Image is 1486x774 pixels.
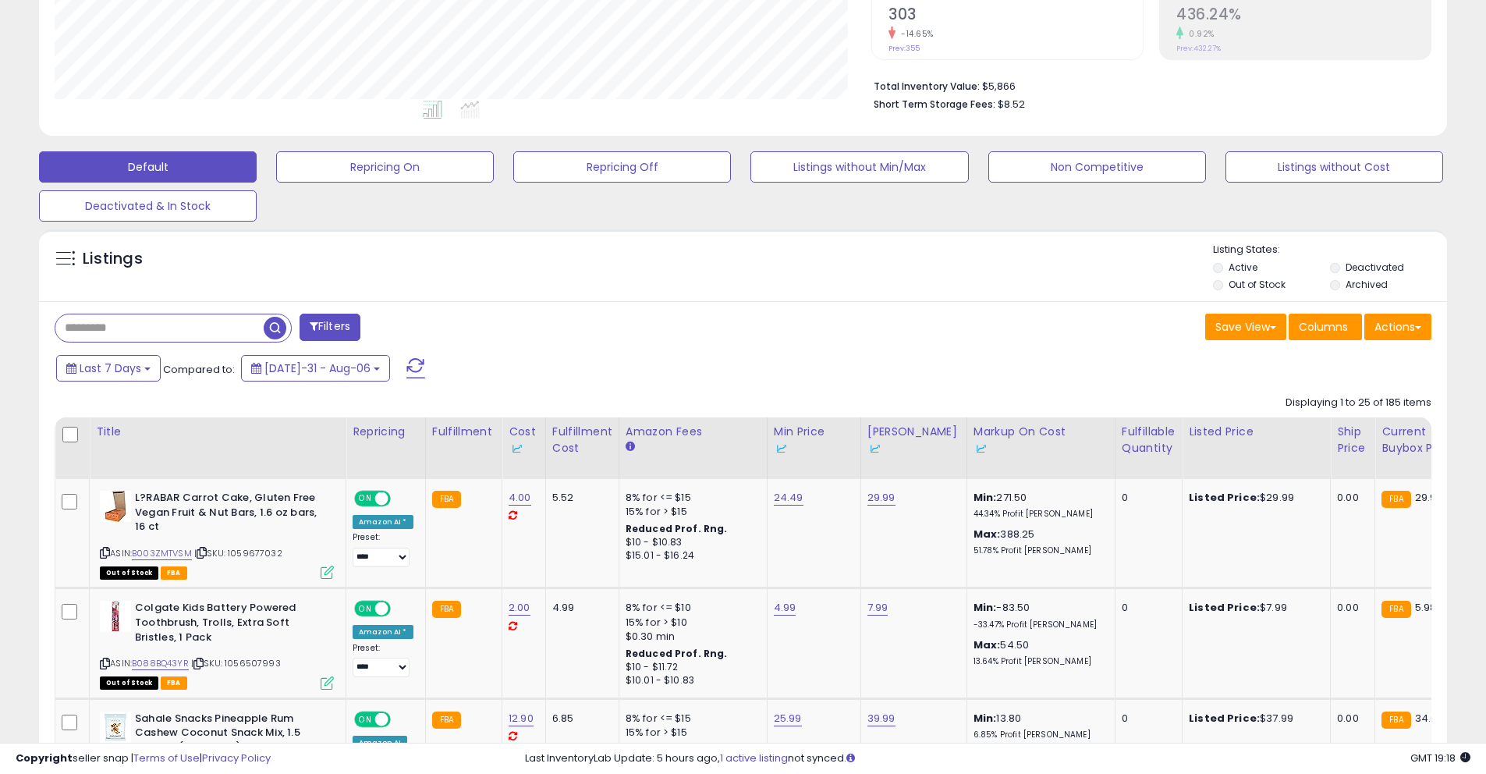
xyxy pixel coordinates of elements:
div: $7.99 [1189,601,1318,615]
b: L?RABAR Carrot Cake, Gluten Free Vegan Fruit & Nut Bars, 1.6 oz bars, 16 ct [135,491,325,538]
div: Min Price [774,424,854,456]
span: 29.99 [1415,490,1443,505]
small: -14.65% [896,28,934,40]
small: Amazon Fees. [626,440,635,454]
a: Privacy Policy [202,751,271,765]
a: 7.99 [867,600,888,616]
b: Reduced Prof. Rng. [626,647,728,660]
p: Listing States: [1213,243,1447,257]
h5: Listings [83,248,143,270]
div: Fulfillment [432,424,495,440]
span: FBA [161,566,187,580]
strong: Copyright [16,751,73,765]
span: 5.98 [1415,600,1437,615]
b: Listed Price: [1189,600,1260,615]
label: Archived [1346,278,1388,291]
span: OFF [388,602,413,616]
div: Some or all of the values in this column are provided from Inventory Lab. [509,440,539,456]
div: 8% for <= $15 [626,491,755,505]
div: 4.99 [552,601,607,615]
div: 0.00 [1337,712,1363,726]
div: $10.01 - $10.83 [626,674,755,687]
div: Amazon AI * [353,515,413,529]
span: Compared to: [163,362,235,377]
b: Reduced Prof. Rng. [626,522,728,535]
div: 0 [1122,601,1170,615]
small: FBA [432,712,461,729]
label: Out of Stock [1229,278,1286,291]
a: 1 active listing [720,751,788,765]
span: [DATE]-31 - Aug-06 [264,360,371,376]
a: 4.00 [509,490,531,506]
span: Last 7 Days [80,360,141,376]
a: 12.90 [509,711,534,726]
a: B003ZMTVSM [132,547,192,560]
div: 15% for > $15 [626,726,755,740]
a: B088BQ43YR [132,657,189,670]
span: FBA [161,676,187,690]
p: 44.34% Profit [PERSON_NAME] [974,509,1103,520]
div: $0.30 min [626,630,755,644]
div: 0 [1122,712,1170,726]
span: All listings that are currently out of stock and unavailable for purchase on Amazon [100,566,158,580]
button: Actions [1364,314,1431,340]
div: 8% for <= $10 [626,601,755,615]
div: Repricing [353,424,419,440]
div: 54.50 [974,638,1103,667]
b: Listed Price: [1189,711,1260,726]
span: $8.52 [998,97,1025,112]
label: Active [1229,261,1257,274]
div: 388.25 [974,527,1103,556]
div: 271.50 [974,491,1103,520]
button: Filters [300,314,360,341]
a: Terms of Use [133,751,200,765]
button: Non Competitive [988,151,1206,183]
span: OFF [388,492,413,506]
b: Listed Price: [1189,490,1260,505]
button: Deactivated & In Stock [39,190,257,222]
li: $5,866 [874,76,1420,94]
span: | SKU: 1056507993 [191,657,281,669]
small: 0.92% [1183,28,1215,40]
div: [PERSON_NAME] [867,424,960,456]
button: Last 7 Days [56,355,161,382]
small: Prev: 355 [888,44,920,53]
a: 24.49 [774,490,803,506]
div: 5.52 [552,491,607,505]
div: seller snap | | [16,751,271,766]
div: Some or all of the values in this column are provided from Inventory Lab. [774,440,854,456]
div: Fulfillment Cost [552,424,612,456]
small: FBA [432,601,461,618]
div: Last InventoryLab Update: 5 hours ago, not synced. [525,751,1470,766]
img: InventoryLab Logo [974,441,989,456]
div: Current Buybox Price [1381,424,1462,456]
a: 25.99 [774,711,802,726]
div: 15% for > $10 [626,616,755,630]
span: ON [356,712,375,726]
img: InventoryLab Logo [774,441,789,456]
span: 2025-08-14 19:18 GMT [1410,751,1470,765]
div: 6.85 [552,712,607,726]
div: Some or all of the values in this column are provided from Inventory Lab. [867,440,960,456]
span: Columns [1299,319,1348,335]
div: Amazon AI * [353,625,413,639]
img: InventoryLab Logo [867,441,883,456]
p: 13.64% Profit [PERSON_NAME] [974,656,1103,667]
button: Listings without Min/Max [750,151,968,183]
h2: 436.24% [1176,5,1431,27]
div: $10 - $11.72 [626,661,755,674]
b: Colgate Kids Battery Powered Toothbrush, Trolls, Extra Soft Bristles, 1 Pack [135,601,325,648]
button: Save View [1205,314,1286,340]
div: Markup on Cost [974,424,1108,456]
div: Cost [509,424,539,456]
img: InventoryLab Logo [509,441,524,456]
span: | SKU: 1059677032 [194,547,282,559]
img: 41GWCMvK-WL._SL40_.jpg [100,601,131,632]
div: $15.01 - $16.24 [626,549,755,563]
span: ON [356,602,375,616]
div: $10 - $10.83 [626,536,755,549]
div: -83.50 [974,601,1103,630]
button: Columns [1289,314,1362,340]
a: 29.99 [867,490,896,506]
div: ASIN: [100,601,334,687]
